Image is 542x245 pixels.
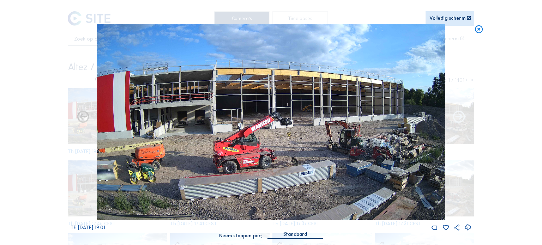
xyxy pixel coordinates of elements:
[452,110,466,125] i: Back
[283,231,307,238] div: Standaard
[76,110,90,125] i: Forward
[219,233,262,238] div: Neem stappen per:
[267,231,323,238] div: Standaard
[97,24,445,220] img: Image
[71,225,105,231] span: Th [DATE] 19:01
[429,16,465,21] div: Volledig scherm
